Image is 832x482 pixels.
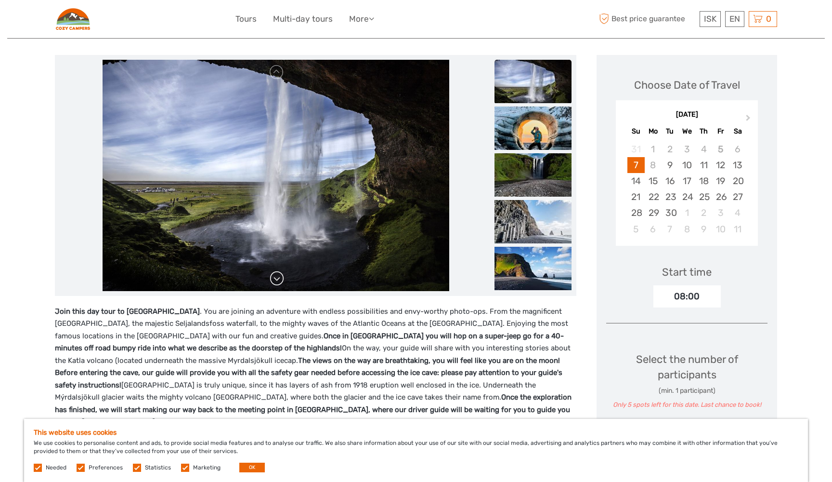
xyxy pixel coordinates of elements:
img: 9a10d14e6e7449e2b3e91adb7fb94c41_slider_thumbnail.jpeg [494,107,572,150]
div: Choose Monday, October 6th, 2025 [645,221,662,237]
div: Choose Thursday, September 25th, 2025 [695,189,712,205]
div: Only 5 spots left for this date. Last chance to book! [606,401,767,410]
div: Choose Monday, September 15th, 2025 [645,173,662,189]
label: Preferences [89,464,123,472]
strong: The views on the way are breathtaking, you will feel like you are on the moon! Before entering th... [55,356,562,389]
div: Choose Saturday, September 27th, 2025 [729,189,746,205]
div: Sa [729,125,746,138]
strong: Once the exploration has finished, we will start making our way back to the meeting point in [GEO... [55,393,572,426]
a: More [349,12,374,26]
button: OK [239,463,265,472]
div: Not available Monday, September 1st, 2025 [645,141,662,157]
div: Choose Thursday, September 11th, 2025 [695,157,712,173]
button: Open LiveChat chat widget [111,15,122,27]
div: Choose Thursday, September 18th, 2025 [695,173,712,189]
div: Choose Friday, October 10th, 2025 [712,221,729,237]
button: Next Month [741,112,757,128]
div: Choose Wednesday, October 1st, 2025 [678,205,695,221]
img: 65735c31046a4a90aa9ead88a3223c82_main_slider.jpg [103,60,449,291]
div: Not available Wednesday, September 3rd, 2025 [678,141,695,157]
div: Not available Friday, September 5th, 2025 [712,141,729,157]
p: We're away right now. Please check back later! [13,17,109,25]
div: Choose Tuesday, September 23rd, 2025 [662,189,678,205]
div: Not available Tuesday, September 2nd, 2025 [662,141,678,157]
div: Not available Saturday, September 6th, 2025 [729,141,746,157]
div: Choose Sunday, September 14th, 2025 [627,173,644,189]
div: Choose Date of Travel [634,78,740,93]
span: ISK [704,14,716,24]
div: 08:00 [653,285,721,308]
div: Choose Friday, October 3rd, 2025 [712,205,729,221]
span: Best price guarantee [597,11,697,27]
div: Choose Friday, September 26th, 2025 [712,189,729,205]
img: 65735c31046a4a90aa9ead88a3223c82_slider_thumbnail.jpg [494,60,572,103]
div: Fr [712,125,729,138]
div: Choose Friday, September 12th, 2025 [712,157,729,173]
div: Choose Sunday, September 28th, 2025 [627,205,644,221]
div: Choose Friday, September 19th, 2025 [712,173,729,189]
div: Choose Tuesday, October 7th, 2025 [662,221,678,237]
img: 8d7247fd982548bb8e19952aeefa9cea_slider_thumbnail.jpg [494,153,572,197]
div: Choose Saturday, September 13th, 2025 [729,157,746,173]
label: Statistics [145,464,171,472]
div: Choose Monday, September 22nd, 2025 [645,189,662,205]
div: We use cookies to personalise content and ads, to provide social media features and to analyse ou... [24,419,808,482]
a: Multi-day tours [273,12,333,26]
div: Choose Thursday, October 2nd, 2025 [695,205,712,221]
h5: This website uses cookies [34,428,798,437]
div: Mo [645,125,662,138]
div: Choose Sunday, September 7th, 2025 [627,157,644,173]
div: Choose Wednesday, September 10th, 2025 [678,157,695,173]
div: Su [627,125,644,138]
a: Tours [235,12,257,26]
div: Th [695,125,712,138]
div: Choose Saturday, September 20th, 2025 [729,173,746,189]
span: 0 [765,14,773,24]
div: month 2025-09 [619,141,754,237]
div: Choose Wednesday, October 8th, 2025 [678,221,695,237]
div: Choose Tuesday, September 16th, 2025 [662,173,678,189]
div: Select the number of participants [606,352,767,410]
div: Choose Thursday, October 9th, 2025 [695,221,712,237]
div: (min. 1 participant) [606,386,767,396]
div: Start time [662,265,712,280]
div: Choose Sunday, October 5th, 2025 [627,221,644,237]
label: Needed [46,464,66,472]
div: Not available Monday, September 8th, 2025 [645,157,662,173]
div: Choose Saturday, October 4th, 2025 [729,205,746,221]
div: Tu [662,125,678,138]
div: We [678,125,695,138]
strong: Once in [GEOGRAPHIC_DATA] you will hop on a super-jeep [324,332,521,340]
img: 2916-fe44121e-5e7a-41d4-ae93-58bc7d852560_logo_small.png [55,7,91,31]
div: Not available Sunday, August 31st, 2025 [627,141,644,157]
div: Choose Sunday, September 21st, 2025 [627,189,644,205]
div: EN [725,11,744,27]
p: . You are joining an adventure with endless possibilities and envy-worthy photo-ops. From the mag... [55,306,576,428]
div: Choose Saturday, October 11th, 2025 [729,221,746,237]
div: Choose Wednesday, September 17th, 2025 [678,173,695,189]
label: Marketing [193,464,221,472]
div: Choose Tuesday, September 9th, 2025 [662,157,678,173]
div: Not available Thursday, September 4th, 2025 [695,141,712,157]
strong: Join this day tour to [GEOGRAPHIC_DATA] [55,307,200,316]
div: Choose Tuesday, September 30th, 2025 [662,205,678,221]
img: 542d6e6172f8494cab2cfce9bb746d74_slider_thumbnail.jpg [494,247,572,290]
div: Choose Monday, September 29th, 2025 [645,205,662,221]
div: Choose Wednesday, September 24th, 2025 [678,189,695,205]
div: [DATE] [616,110,758,120]
img: de10c0faead14f29a85372f9e242ba66_slider_thumbnail.jpg [494,200,572,243]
